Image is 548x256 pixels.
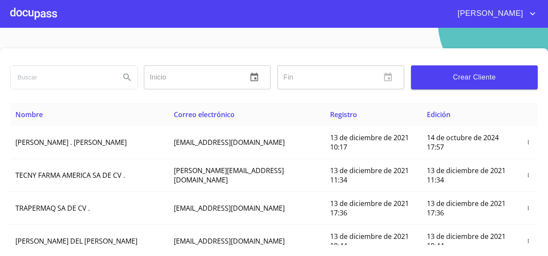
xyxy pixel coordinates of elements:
button: account of current user [451,7,538,21]
button: Crear Cliente [411,65,538,89]
input: search [11,66,113,89]
span: [PERSON_NAME] . [PERSON_NAME] [15,138,127,147]
span: 13 de diciembre de 2021 11:34 [427,166,506,185]
span: [PERSON_NAME] [451,7,527,21]
span: 13 de diciembre de 2021 18:44 [330,232,409,250]
span: TRAPERMAQ SA DE CV . [15,203,90,213]
span: [EMAIL_ADDRESS][DOMAIN_NAME] [174,203,285,213]
span: Edición [427,110,450,119]
span: [PERSON_NAME] DEL [PERSON_NAME] [15,236,137,246]
span: 13 de diciembre de 2021 10:17 [330,133,409,152]
span: 13 de diciembre de 2021 17:36 [330,199,409,218]
span: Registro [330,110,357,119]
span: [EMAIL_ADDRESS][DOMAIN_NAME] [174,236,285,246]
span: Correo electrónico [174,110,235,119]
span: Nombre [15,110,43,119]
span: 13 de diciembre de 2021 11:34 [330,166,409,185]
span: TECNY FARMA AMERICA SA DE CV . [15,171,125,180]
button: Search [117,67,137,88]
span: 14 de octubre de 2024 17:57 [427,133,499,152]
span: Crear Cliente [418,71,531,83]
span: [PERSON_NAME][EMAIL_ADDRESS][DOMAIN_NAME] [174,166,284,185]
span: 13 de diciembre de 2021 17:36 [427,199,506,218]
span: [EMAIL_ADDRESS][DOMAIN_NAME] [174,138,285,147]
span: 13 de diciembre de 2021 18:44 [427,232,506,250]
